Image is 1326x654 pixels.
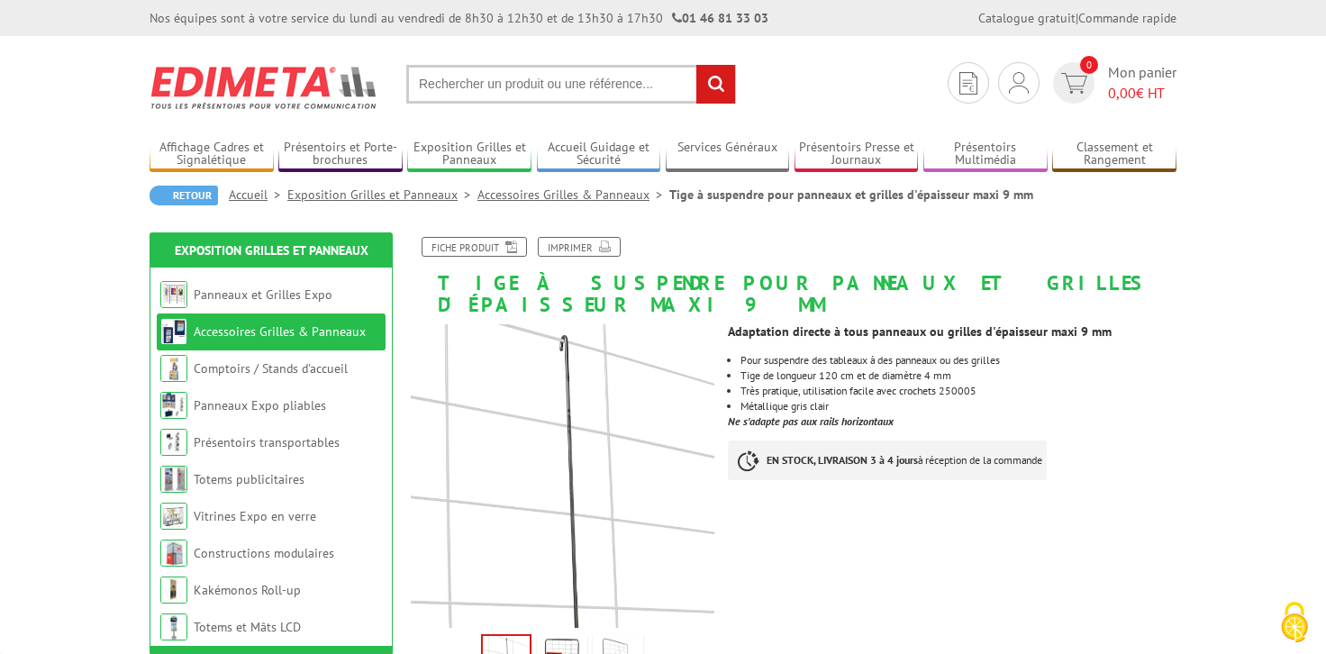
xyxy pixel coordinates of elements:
a: Accueil Guidage et Sécurité [537,140,661,169]
a: Services Généraux [666,140,790,169]
a: Exposition Grilles et Panneaux [287,186,477,203]
span: 0,00 [1108,84,1136,102]
a: Retour [150,186,218,205]
input: rechercher [696,65,735,104]
strong: EN STOCK, LIVRAISON 3 à 4 jours [767,453,918,467]
img: 510120_tige_acier_suspension_exposition_panneaux_grilles.jpg [411,324,714,628]
input: Rechercher un produit ou une référence... [406,65,736,104]
a: Affichage Cadres et Signalétique [150,140,274,169]
li: Tige de longueur 120 cm et de diamètre 4 mm [740,370,1176,381]
a: Accueil [229,186,287,203]
a: Fiche produit [422,237,527,257]
img: devis rapide [1009,72,1029,94]
strong: Adaptation directe à tous panneaux ou grilles d'épaisseur maxi 9 mm [728,323,1112,340]
li: Métallique gris clair [740,401,1176,412]
li: Tige à suspendre pour panneaux et grilles d'épaisseur maxi 9 mm [669,186,1033,204]
img: Comptoirs / Stands d'accueil [160,355,187,382]
a: Panneaux Expo pliables [194,397,326,413]
span: € HT [1108,83,1176,104]
span: Mon panier [1108,62,1176,104]
a: Commande rapide [1078,10,1176,26]
a: Exposition Grilles et Panneaux [407,140,531,169]
a: Catalogue gratuit [978,10,1076,26]
a: Présentoirs Multimédia [923,140,1048,169]
a: Présentoirs transportables [194,434,340,450]
img: Cookies (fenêtre modale) [1272,600,1317,645]
img: devis rapide [959,72,977,95]
img: Totems publicitaires [160,466,187,493]
img: Totems et Mâts LCD [160,613,187,640]
a: Comptoirs / Stands d'accueil [194,360,348,377]
a: Accessoires Grilles & Panneaux [477,186,669,203]
button: Cookies (fenêtre modale) [1263,593,1326,654]
a: Classement et Rangement [1052,140,1176,169]
a: Exposition Grilles et Panneaux [175,242,368,259]
a: Présentoirs Presse et Journaux [795,140,919,169]
img: Edimeta [150,54,379,121]
span: 0 [1080,56,1098,74]
a: Totems publicitaires [194,471,304,487]
a: Présentoirs et Porte-brochures [278,140,403,169]
strong: 01 46 81 33 03 [672,10,768,26]
div: | [978,9,1176,27]
img: Kakémonos Roll-up [160,577,187,604]
a: devis rapide 0 Mon panier 0,00€ HT [1049,62,1176,104]
img: Présentoirs transportables [160,429,187,456]
li: Très pratique, utilisation facile avec crochets 250005 [740,386,1176,396]
a: Constructions modulaires [194,545,334,561]
strong: Ne s'adapte pas aux rails horizontaux [728,414,894,428]
a: Totems et Mâts LCD [194,619,301,635]
img: Panneaux et Grilles Expo [160,281,187,308]
p: à réception de la commande [728,441,1047,480]
li: Pour suspendre des tableaux à des panneaux ou des grilles [740,355,1176,366]
img: Panneaux Expo pliables [160,392,187,419]
a: Kakémonos Roll-up [194,582,301,598]
a: Vitrines Expo en verre [194,508,316,524]
a: Imprimer [538,237,621,257]
a: Accessoires Grilles & Panneaux [194,323,366,340]
a: Panneaux et Grilles Expo [194,286,332,303]
img: Constructions modulaires [160,540,187,567]
h1: Tige à suspendre pour panneaux et grilles d'épaisseur maxi 9 mm [397,237,1190,315]
img: Vitrines Expo en verre [160,503,187,530]
img: Accessoires Grilles & Panneaux [160,318,187,345]
div: Nos équipes sont à votre service du lundi au vendredi de 8h30 à 12h30 et de 13h30 à 17h30 [150,9,768,27]
img: devis rapide [1061,73,1087,94]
